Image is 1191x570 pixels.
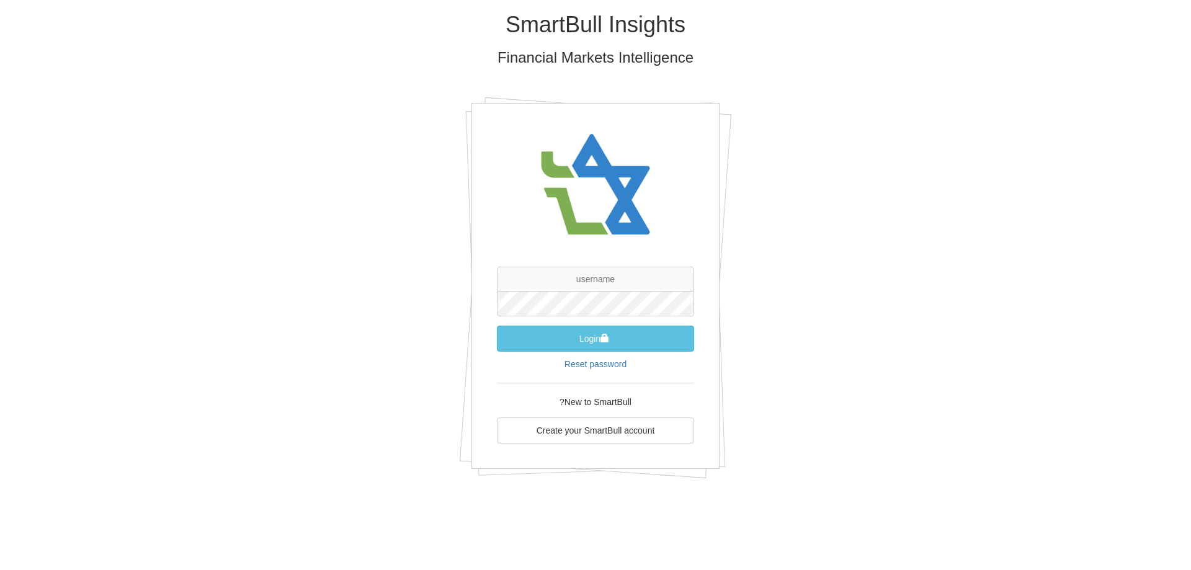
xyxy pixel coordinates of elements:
img: avatar [533,122,658,248]
button: Login [497,326,694,352]
a: Create your SmartBull account [497,417,694,443]
a: Reset password [564,359,627,369]
h1: SmartBull Insights [233,12,958,37]
span: New to SmartBull? [560,397,631,407]
input: username [497,267,694,292]
h3: Financial Markets Intelligence [233,50,958,66]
